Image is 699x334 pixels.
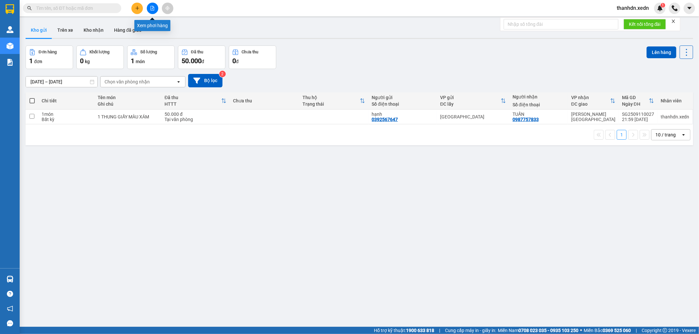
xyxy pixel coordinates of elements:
[182,57,202,65] span: 50.000
[624,19,666,29] button: Kết nối tổng đài
[671,19,676,24] span: close
[681,132,686,137] svg: open
[232,57,236,65] span: 0
[134,20,170,31] div: Xem phơi hàng
[29,57,33,65] span: 1
[612,4,654,12] span: thanhdn.xedn
[165,95,221,100] div: Đã thu
[647,46,676,58] button: Lên hàng
[135,6,140,10] span: plus
[85,59,90,64] span: kg
[372,117,398,122] div: 0392567647
[98,95,158,100] div: Tên món
[52,22,78,38] button: Trên xe
[105,79,150,85] div: Chọn văn phòng nhận
[617,130,627,140] button: 1
[7,59,13,66] img: solution-icon
[202,59,204,64] span: đ
[513,117,539,122] div: 0987757833
[78,22,109,38] button: Kho nhận
[89,50,109,54] div: Khối lượng
[109,22,147,38] button: Hàng đã giao
[131,3,143,14] button: plus
[440,95,501,100] div: VP gửi
[445,327,496,334] span: Cung cấp máy in - giấy in:
[147,3,158,14] button: file-add
[571,95,610,100] div: VP nhận
[299,92,369,110] th: Toggle SortBy
[568,92,619,110] th: Toggle SortBy
[662,3,664,8] span: 1
[622,117,654,122] div: 21:59 [DATE]
[439,327,440,334] span: |
[684,3,695,14] button: caret-down
[571,101,610,107] div: ĐC giao
[584,327,631,334] span: Miền Bắc
[672,5,678,11] img: phone-icon
[302,101,360,107] div: Trạng thái
[7,276,13,283] img: warehouse-icon
[7,291,13,297] span: question-circle
[687,5,692,11] span: caret-down
[663,328,667,333] span: copyright
[150,6,155,10] span: file-add
[372,95,434,100] div: Người gửi
[513,112,565,117] div: TUẤN
[165,112,226,117] div: 50.000 đ
[372,112,434,117] div: hạnh
[7,26,13,33] img: warehouse-icon
[39,50,57,54] div: Đơn hàng
[165,6,170,10] span: aim
[165,117,226,122] div: Tại văn phòng
[161,92,230,110] th: Toggle SortBy
[661,3,665,8] sup: 1
[619,92,657,110] th: Toggle SortBy
[374,327,434,334] span: Hỗ trợ kỹ thuật:
[622,95,649,100] div: Mã GD
[513,102,565,107] div: Số điện thoại
[136,59,145,64] span: món
[127,45,175,69] button: Số lượng1món
[34,59,42,64] span: đơn
[622,112,654,117] div: SG2509110027
[26,77,97,87] input: Select a date range.
[7,306,13,312] span: notification
[440,114,506,119] div: [GEOGRAPHIC_DATA]
[26,45,73,69] button: Đơn hàng1đơn
[80,57,84,65] span: 0
[504,19,618,29] input: Nhập số tổng đài
[7,320,13,326] span: message
[188,74,223,87] button: Bộ lọc
[622,101,649,107] div: Ngày ĐH
[655,132,676,138] div: 10 / trang
[165,101,221,107] div: HTTT
[219,71,226,77] sup: 2
[657,5,663,11] img: icon-new-feature
[302,95,360,100] div: Thu hộ
[518,328,578,333] strong: 0708 023 035 - 0935 103 250
[661,98,689,103] div: Nhân viên
[26,22,52,38] button: Kho gửi
[191,50,203,54] div: Đã thu
[580,329,582,332] span: ⚪️
[513,94,565,99] div: Người nhận
[7,43,13,49] img: warehouse-icon
[98,101,158,107] div: Ghi chú
[629,21,661,28] span: Kết nối tổng đài
[236,59,239,64] span: đ
[140,50,157,54] div: Số lượng
[437,92,509,110] th: Toggle SortBy
[76,45,124,69] button: Khối lượng0kg
[176,79,181,84] svg: open
[661,114,689,119] div: thanhdn.xedn
[233,98,296,103] div: Chưa thu
[178,45,225,69] button: Đã thu50.000đ
[229,45,276,69] button: Chưa thu0đ
[6,4,14,14] img: logo-vxr
[406,328,434,333] strong: 1900 633 818
[372,101,434,107] div: Số điện thoại
[242,50,259,54] div: Chưa thu
[27,6,32,10] span: search
[36,5,113,12] input: Tìm tên, số ĐT hoặc mã đơn
[498,327,578,334] span: Miền Nam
